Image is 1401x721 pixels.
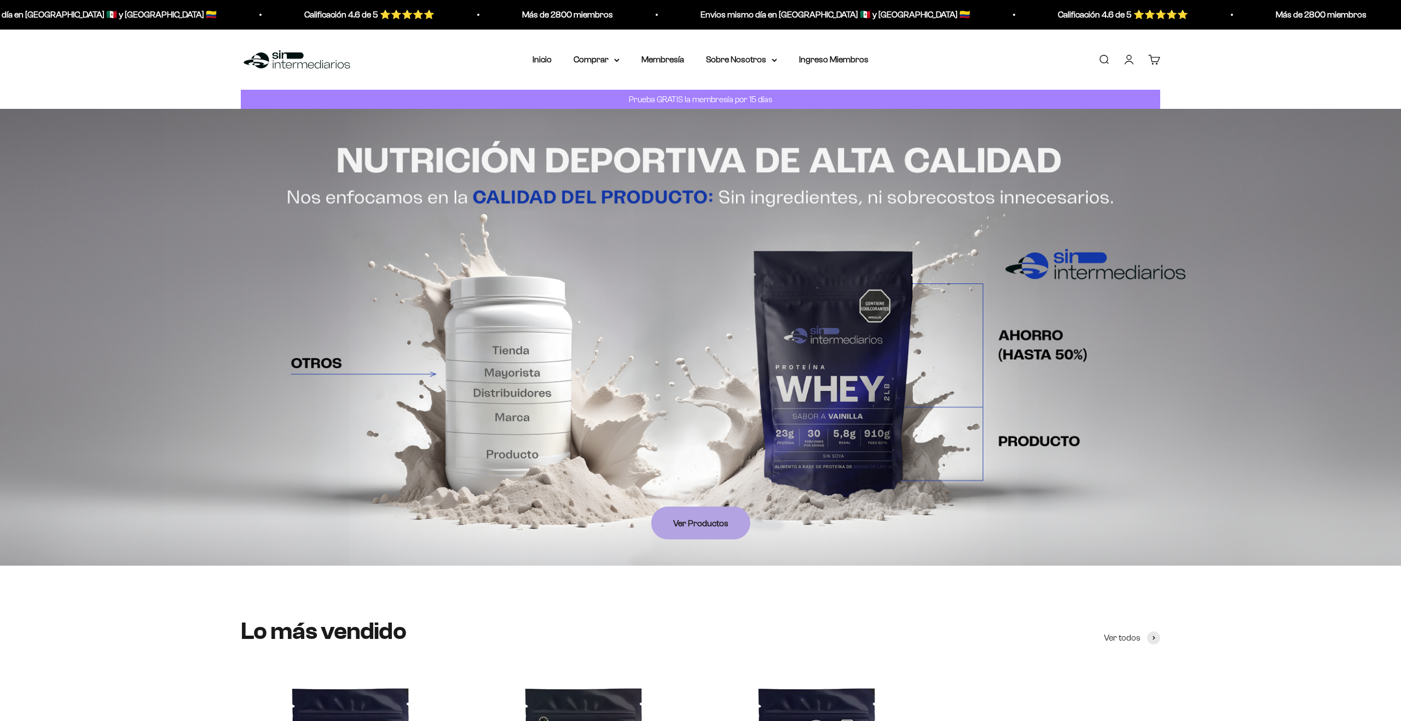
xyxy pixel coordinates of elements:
[692,8,962,22] p: Envios mismo día en [GEOGRAPHIC_DATA] 🇲🇽 y [GEOGRAPHIC_DATA] 🇨🇴
[1267,8,1358,22] p: Más de 2800 miembros
[626,92,775,106] p: Prueba GRATIS la membresía por 15 días
[514,8,605,22] p: Más de 2800 miembros
[241,618,406,644] split-lines: Lo más vendido
[799,55,869,64] a: Ingreso Miembros
[641,55,684,64] a: Membresía
[574,53,620,67] summary: Comprar
[1050,8,1180,22] p: Calificación 4.6 de 5 ⭐️⭐️⭐️⭐️⭐️
[651,507,750,539] a: Ver Productos
[706,53,777,67] summary: Sobre Nosotros
[296,8,426,22] p: Calificación 4.6 de 5 ⭐️⭐️⭐️⭐️⭐️
[1104,631,1160,645] a: Ver todos
[532,55,552,64] a: Inicio
[1104,631,1141,645] span: Ver todos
